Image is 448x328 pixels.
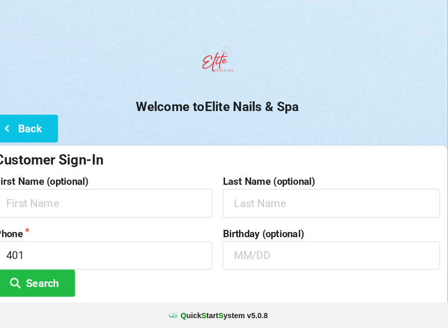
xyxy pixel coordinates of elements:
span: S [225,311,229,320]
b: uick tart ystem v 5.0.8 [188,310,273,321]
div: Customer Sign-In [8,156,440,173]
input: 1234567890 [8,243,219,271]
label: Last Name (optional) [229,180,440,190]
label: Phone [8,231,219,241]
button: Search [8,271,86,297]
input: MM/DD [229,243,440,271]
img: EliteNailsSpa-Logo1.png [203,48,245,89]
input: First Name [8,193,219,220]
input: Last Name [229,193,440,220]
label: Birthday (optional) [229,231,440,241]
span: Q [188,311,194,320]
span: S [208,311,213,320]
label: First Name (optional) [8,180,219,190]
img: favicon.ico [175,310,186,321]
